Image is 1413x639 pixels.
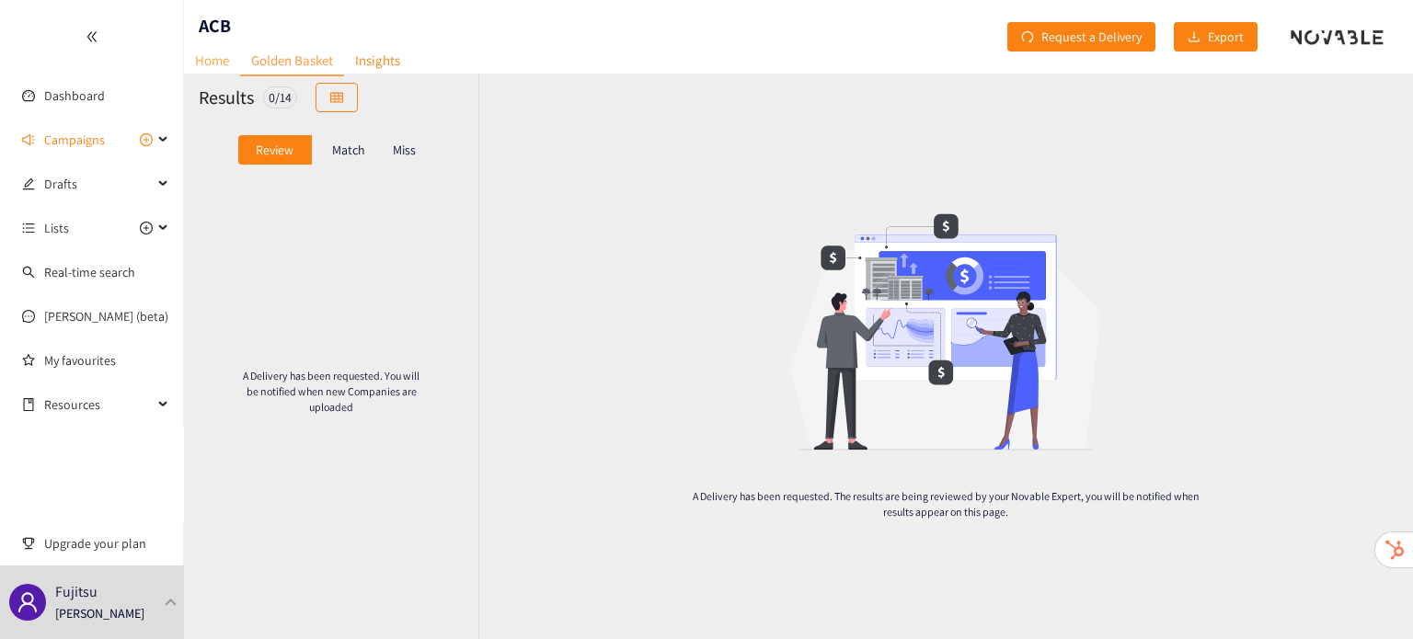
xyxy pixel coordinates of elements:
span: double-left [86,30,98,43]
p: Match [332,143,365,157]
p: Review [256,143,293,157]
span: plus-circle [140,133,153,146]
span: Lists [44,210,69,246]
a: Dashboard [44,87,105,104]
span: sound [22,133,35,146]
span: trophy [22,537,35,550]
span: table [330,91,343,106]
h1: ACB [199,13,231,39]
a: Home [184,46,240,74]
span: book [22,398,35,411]
span: download [1188,30,1200,45]
p: [PERSON_NAME] [55,603,144,623]
button: downloadExport [1174,22,1258,51]
button: table [316,83,358,112]
a: Real-time search [44,264,135,280]
span: Campaigns [44,121,105,158]
span: Upgrade your plan [44,525,169,562]
span: unordered-list [22,222,35,234]
a: My favourites [44,342,169,379]
a: [PERSON_NAME] (beta) [44,308,168,325]
span: plus-circle [140,222,153,234]
a: Insights [344,46,411,74]
span: Resources [44,386,153,423]
h2: Results [199,85,254,110]
iframe: Chat Widget [1321,551,1413,639]
div: 0 / 14 [263,86,297,108]
span: user [17,591,39,613]
span: edit [22,177,35,190]
span: Drafts [44,165,153,202]
span: redo [1021,30,1034,45]
span: Export [1208,27,1244,47]
span: Request a Delivery [1041,27,1142,47]
p: A Delivery has been requested. You will be notified when new Companies are uploaded [243,368,419,415]
button: redoRequest a Delivery [1007,22,1155,51]
p: A Delivery has been requested. The results are being reviewed by your Novable Expert, you will be... [676,488,1215,519]
p: Miss [393,143,416,157]
p: Fujitsu [55,580,98,603]
a: Golden Basket [240,46,344,76]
